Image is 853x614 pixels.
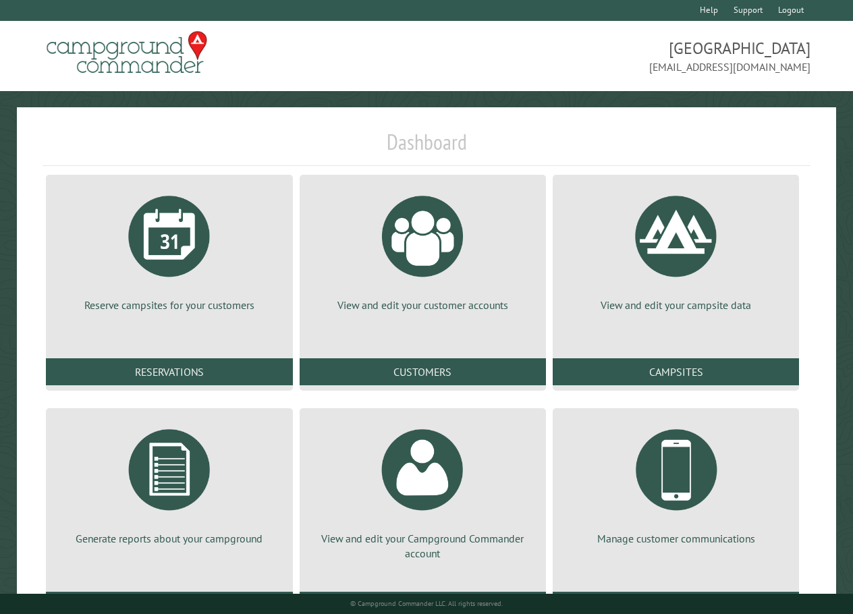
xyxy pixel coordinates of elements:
p: View and edit your campsite data [569,298,783,312]
span: [GEOGRAPHIC_DATA] [EMAIL_ADDRESS][DOMAIN_NAME] [426,37,810,75]
a: View and edit your campsite data [569,186,783,312]
h1: Dashboard [43,129,810,166]
a: Generate reports about your campground [62,419,276,546]
a: Campsites [553,358,799,385]
img: Campground Commander [43,26,211,79]
a: View and edit your customer accounts [316,186,530,312]
a: Manage customer communications [569,419,783,546]
p: Reserve campsites for your customers [62,298,276,312]
a: Customers [300,358,546,385]
a: View and edit your Campground Commander account [316,419,530,561]
p: Manage customer communications [569,531,783,546]
a: Reserve campsites for your customers [62,186,276,312]
p: View and edit your customer accounts [316,298,530,312]
p: View and edit your Campground Commander account [316,531,530,561]
p: Generate reports about your campground [62,531,276,546]
a: Reservations [46,358,292,385]
small: © Campground Commander LLC. All rights reserved. [350,599,503,608]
